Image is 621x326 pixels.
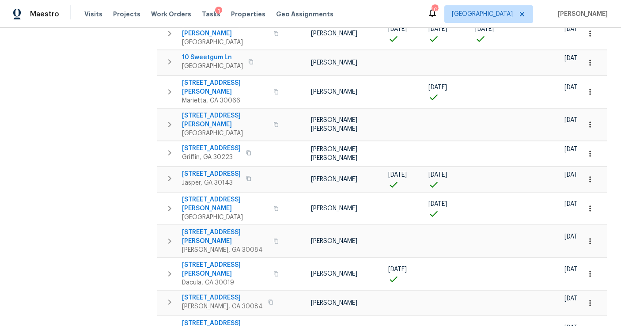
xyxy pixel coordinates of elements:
[182,79,268,96] span: [STREET_ADDRESS][PERSON_NAME]
[30,10,59,19] span: Maestro
[182,129,268,138] span: [GEOGRAPHIC_DATA]
[428,26,447,32] span: [DATE]
[276,10,333,19] span: Geo Assignments
[231,10,265,19] span: Properties
[564,26,583,32] span: [DATE]
[202,11,220,17] span: Tasks
[311,238,357,244] span: [PERSON_NAME]
[475,26,494,32] span: [DATE]
[113,10,140,19] span: Projects
[388,266,407,273] span: [DATE]
[452,10,513,19] span: [GEOGRAPHIC_DATA]
[182,96,268,105] span: Marietta, GA 30066
[311,60,357,66] span: [PERSON_NAME]
[388,26,407,32] span: [DATE]
[564,172,583,178] span: [DATE]
[151,10,191,19] span: Work Orders
[564,117,583,123] span: [DATE]
[311,205,357,212] span: [PERSON_NAME]
[311,271,357,277] span: [PERSON_NAME]
[311,30,357,37] span: [PERSON_NAME]
[182,293,263,302] span: [STREET_ADDRESS]
[182,261,268,278] span: [STREET_ADDRESS][PERSON_NAME]
[311,176,357,182] span: [PERSON_NAME]
[182,111,268,129] span: [STREET_ADDRESS][PERSON_NAME]
[84,10,102,19] span: Visits
[311,89,357,95] span: [PERSON_NAME]
[311,117,357,132] span: [PERSON_NAME] [PERSON_NAME]
[564,234,583,240] span: [DATE]
[432,5,438,14] div: 107
[564,201,583,207] span: [DATE]
[428,172,447,178] span: [DATE]
[182,170,241,178] span: [STREET_ADDRESS]
[215,7,222,15] div: 1
[182,144,241,153] span: [STREET_ADDRESS]
[554,10,608,19] span: [PERSON_NAME]
[182,153,241,162] span: Griffin, GA 30223
[182,178,241,187] span: Jasper, GA 30143
[182,302,263,311] span: [PERSON_NAME], GA 30084
[564,146,583,152] span: [DATE]
[182,20,268,38] span: [STREET_ADDRESS][PERSON_NAME]
[428,84,447,91] span: [DATE]
[564,84,583,91] span: [DATE]
[428,201,447,207] span: [DATE]
[182,213,268,222] span: [GEOGRAPHIC_DATA]
[182,228,268,246] span: [STREET_ADDRESS][PERSON_NAME]
[182,62,243,71] span: [GEOGRAPHIC_DATA]
[388,172,407,178] span: [DATE]
[564,55,583,61] span: [DATE]
[182,53,243,62] span: 10 Sweetgum Ln
[182,278,268,287] span: Dacula, GA 30019
[182,38,268,47] span: [GEOGRAPHIC_DATA]
[564,266,583,273] span: [DATE]
[564,296,583,302] span: [DATE]
[311,146,357,161] span: [PERSON_NAME] [PERSON_NAME]
[182,195,268,213] span: [STREET_ADDRESS][PERSON_NAME]
[182,246,268,254] span: [PERSON_NAME], GA 30084
[311,300,357,306] span: [PERSON_NAME]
